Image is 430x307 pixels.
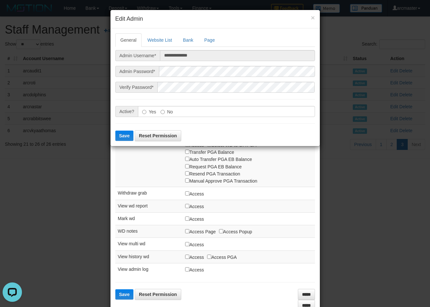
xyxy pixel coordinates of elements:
[115,131,134,141] button: Save
[311,14,315,21] button: ×
[115,66,159,77] span: Admin Password*
[115,33,142,47] a: General
[142,109,156,115] label: Yes
[115,106,138,117] span: Active?
[161,109,173,115] label: No
[135,130,181,141] a: Reset Permission
[142,110,146,114] input: Yes
[115,50,160,61] span: Admin Username*
[139,133,177,138] span: Reset Permission
[178,33,198,47] a: Bank
[115,82,158,93] span: Verify Password*
[142,33,177,47] a: Website List
[199,33,220,47] a: Page
[161,110,165,114] input: No
[3,3,22,22] button: Open LiveChat chat widget
[119,133,130,138] span: Save
[115,15,315,23] h4: Edit Admin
